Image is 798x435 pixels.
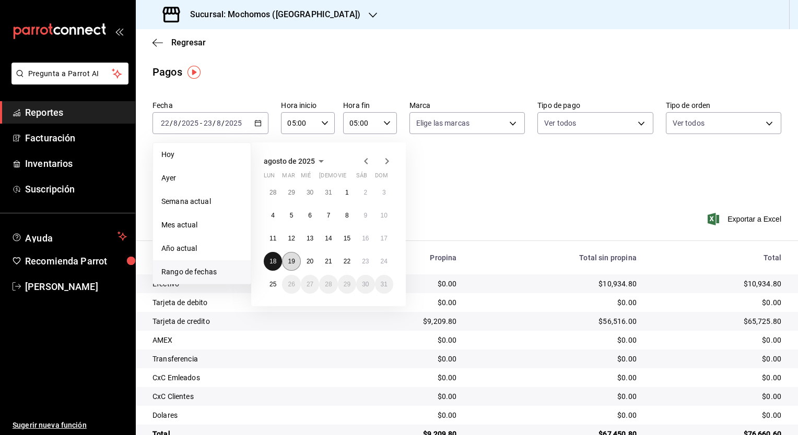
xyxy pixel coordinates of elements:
[282,229,300,248] button: 12 de agosto de 2025
[473,391,636,402] div: $0.00
[152,410,334,420] div: Dolares
[161,220,242,231] span: Mes actual
[473,253,636,262] div: Total sin propina
[473,279,636,289] div: $10,934.80
[345,212,349,219] abbr: 8 de agosto de 2025
[673,118,705,128] span: Ver todos
[653,354,781,364] div: $0.00
[25,131,127,145] span: Facturación
[653,372,781,383] div: $0.00
[213,119,216,127] span: /
[363,189,367,196] abbr: 2 de agosto de 2025
[343,102,397,109] label: Hora fin
[344,235,350,242] abbr: 15 de agosto de 2025
[282,206,300,225] button: 5 de agosto de 2025
[666,102,781,109] label: Tipo de orden
[375,183,393,202] button: 3 de agosto de 2025
[301,275,319,294] button: 27 de agosto de 2025
[356,252,374,271] button: 23 de agosto de 2025
[161,173,242,184] span: Ayer
[7,76,128,87] a: Pregunta a Parrot AI
[319,275,337,294] button: 28 de agosto de 2025
[338,252,356,271] button: 22 de agosto de 2025
[152,354,334,364] div: Transferencia
[269,189,276,196] abbr: 28 de julio de 2025
[301,206,319,225] button: 6 de agosto de 2025
[288,189,295,196] abbr: 29 de julio de 2025
[308,212,312,219] abbr: 6 de agosto de 2025
[264,155,327,167] button: agosto de 2025
[115,27,123,35] button: open_drawer_menu
[356,275,374,294] button: 30 de agosto de 2025
[11,63,128,84] button: Pregunta a Parrot AI
[288,281,295,288] abbr: 26 de agosto de 2025
[653,253,781,262] div: Total
[282,275,300,294] button: 26 de agosto de 2025
[653,391,781,402] div: $0.00
[319,172,381,183] abbr: jueves
[25,105,127,119] span: Reportes
[325,281,332,288] abbr: 28 de agosto de 2025
[473,372,636,383] div: $0.00
[344,281,350,288] abbr: 29 de agosto de 2025
[351,354,456,364] div: $0.00
[319,206,337,225] button: 7 de agosto de 2025
[325,235,332,242] abbr: 14 de agosto de 2025
[290,212,294,219] abbr: 5 de agosto de 2025
[288,235,295,242] abbr: 12 de agosto de 2025
[307,258,313,265] abbr: 20 de agosto de 2025
[653,316,781,327] div: $65,725.80
[264,172,275,183] abbr: lunes
[473,316,636,327] div: $56,516.00
[351,372,456,383] div: $0.00
[301,229,319,248] button: 13 de agosto de 2025
[338,229,356,248] button: 15 de agosto de 2025
[375,275,393,294] button: 31 de agosto de 2025
[416,118,470,128] span: Elige las marcas
[13,420,127,431] span: Sugerir nueva función
[225,119,242,127] input: ----
[356,172,367,183] abbr: sábado
[269,235,276,242] abbr: 11 de agosto de 2025
[264,206,282,225] button: 4 de agosto de 2025
[161,196,242,207] span: Semana actual
[28,68,112,79] span: Pregunta a Parrot AI
[264,183,282,202] button: 28 de julio de 2025
[264,275,282,294] button: 25 de agosto de 2025
[182,8,360,21] h3: Sucursal: Mochomos ([GEOGRAPHIC_DATA])
[161,243,242,254] span: Año actual
[325,258,332,265] abbr: 21 de agosto de 2025
[653,279,781,289] div: $10,934.80
[288,258,295,265] abbr: 19 de agosto de 2025
[338,275,356,294] button: 29 de agosto de 2025
[152,297,334,308] div: Tarjeta de debito
[269,258,276,265] abbr: 18 de agosto de 2025
[356,183,374,202] button: 2 de agosto de 2025
[345,189,349,196] abbr: 1 de agosto de 2025
[338,183,356,202] button: 1 de agosto de 2025
[181,119,199,127] input: ----
[152,335,334,345] div: AMEX
[363,212,367,219] abbr: 9 de agosto de 2025
[216,119,221,127] input: --
[25,280,127,294] span: [PERSON_NAME]
[356,229,374,248] button: 16 de agosto de 2025
[282,172,295,183] abbr: martes
[362,258,369,265] abbr: 23 de agosto de 2025
[25,156,127,171] span: Inventarios
[710,213,781,225] button: Exportar a Excel
[152,64,182,80] div: Pagos
[152,372,334,383] div: CxC Emleados
[282,183,300,202] button: 29 de julio de 2025
[319,252,337,271] button: 21 de agosto de 2025
[409,102,525,109] label: Marca
[338,206,356,225] button: 8 de agosto de 2025
[351,410,456,420] div: $0.00
[319,183,337,202] button: 31 de julio de 2025
[351,316,456,327] div: $9,209.80
[152,391,334,402] div: CxC Clientes
[25,230,113,243] span: Ayuda
[187,66,201,79] img: Tooltip marker
[351,391,456,402] div: $0.00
